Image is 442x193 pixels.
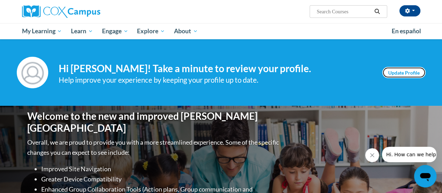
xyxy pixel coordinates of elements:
[17,23,426,39] div: Main menu
[66,23,97,39] a: Learn
[399,5,420,16] button: Account Settings
[17,57,48,88] img: Profile Image
[22,27,62,35] span: My Learning
[169,23,202,39] a: About
[316,7,372,16] input: Search Courses
[41,174,281,184] li: Greater Device Compatibility
[137,27,165,35] span: Explore
[392,27,421,35] span: En español
[4,5,57,11] span: Hi. How can we help?
[174,27,198,35] span: About
[27,137,281,158] p: Overall, we are proud to provide you with a more streamlined experience. Some of the specific cha...
[365,148,379,162] iframe: Close message
[22,5,100,18] img: Cox Campus
[22,5,148,18] a: Cox Campus
[17,23,67,39] a: My Learning
[414,165,436,187] iframe: Button to launch messaging window
[27,110,281,134] h1: Welcome to the new and improved [PERSON_NAME][GEOGRAPHIC_DATA]
[382,147,436,162] iframe: Message from company
[97,23,133,39] a: Engage
[102,27,128,35] span: Engage
[372,7,382,16] button: Search
[71,27,93,35] span: Learn
[387,24,426,39] a: En español
[59,74,372,86] div: Help improve your experience by keeping your profile up to date.
[59,63,372,75] h4: Hi [PERSON_NAME]! Take a minute to review your profile.
[382,67,426,78] a: Update Profile
[132,23,169,39] a: Explore
[41,164,281,174] li: Improved Site Navigation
